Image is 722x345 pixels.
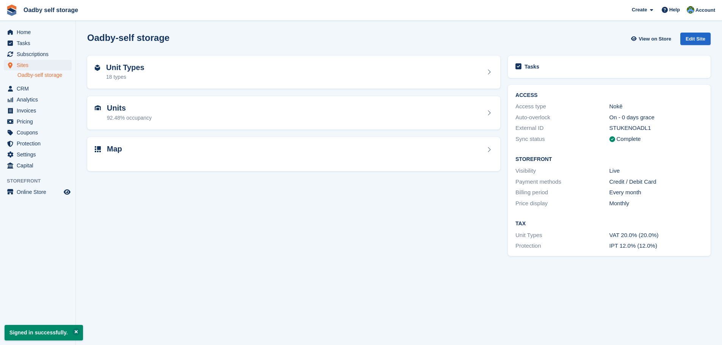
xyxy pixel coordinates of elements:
div: Auto-overlock [515,113,609,122]
div: Visibility [515,167,609,175]
img: Sanjeave Nagra [687,6,694,14]
span: Tasks [17,38,62,48]
img: unit-type-icn-2b2737a686de81e16bb02015468b77c625bbabd49415b5ef34ead5e3b44a266d.svg [95,65,100,71]
div: On - 0 days grace [609,113,703,122]
span: Online Store [17,187,62,197]
a: menu [4,187,72,197]
span: CRM [17,83,62,94]
div: Monthly [609,199,703,208]
a: menu [4,149,72,160]
a: menu [4,94,72,105]
div: Nokē [609,102,703,111]
h2: Storefront [515,156,703,162]
a: Units 92.48% occupancy [87,96,500,130]
div: Edit Site [680,33,711,45]
span: Account [695,6,715,14]
div: External ID [515,124,609,133]
span: Sites [17,60,62,70]
img: map-icn-33ee37083ee616e46c38cad1a60f524a97daa1e2b2c8c0bc3eb3415660979fc1.svg [95,146,101,152]
a: menu [4,49,72,59]
span: Subscriptions [17,49,62,59]
div: Complete [617,135,641,144]
span: Invoices [17,105,62,116]
span: Pricing [17,116,62,127]
div: 92.48% occupancy [107,114,152,122]
div: Payment methods [515,178,609,186]
a: menu [4,83,72,94]
span: Settings [17,149,62,160]
a: menu [4,27,72,37]
a: menu [4,138,72,149]
h2: Unit Types [106,63,144,72]
div: STUKENOADL1 [609,124,703,133]
a: Edit Site [680,33,711,48]
h2: ACCESS [515,92,703,98]
h2: Tax [515,221,703,227]
img: unit-icn-7be61d7bf1b0ce9d3e12c5938cc71ed9869f7b940bace4675aadf7bd6d80202e.svg [95,105,101,111]
a: menu [4,105,72,116]
div: IPT 12.0% (12.0%) [609,242,703,250]
div: Price display [515,199,609,208]
a: View on Store [630,33,674,45]
span: Analytics [17,94,62,105]
div: Billing period [515,188,609,197]
div: Protection [515,242,609,250]
span: Coupons [17,127,62,138]
div: Unit Types [515,231,609,240]
div: Live [609,167,703,175]
h2: Map [107,145,122,153]
span: View on Store [639,35,671,43]
a: Oadby self storage [20,4,81,16]
p: Signed in successfully. [5,325,83,340]
span: Storefront [7,177,75,185]
span: Protection [17,138,62,149]
a: menu [4,116,72,127]
div: 18 types [106,73,144,81]
span: Home [17,27,62,37]
a: Preview store [63,187,72,197]
div: Access type [515,102,609,111]
a: menu [4,38,72,48]
div: Every month [609,188,703,197]
h2: Tasks [525,63,539,70]
h2: Oadby-self storage [87,33,169,43]
a: menu [4,160,72,171]
h2: Units [107,104,152,112]
span: Create [632,6,647,14]
span: Capital [17,160,62,171]
a: Map [87,137,500,172]
img: stora-icon-8386f47178a22dfd0bd8f6a31ec36ba5ce8667c1dd55bd0f319d3a0aa187defe.svg [6,5,17,16]
div: Sync status [515,135,609,144]
a: Oadby-self storage [17,72,72,79]
div: Credit / Debit Card [609,178,703,186]
div: VAT 20.0% (20.0%) [609,231,703,240]
a: Unit Types 18 types [87,56,500,89]
a: menu [4,127,72,138]
a: menu [4,60,72,70]
span: Help [669,6,680,14]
